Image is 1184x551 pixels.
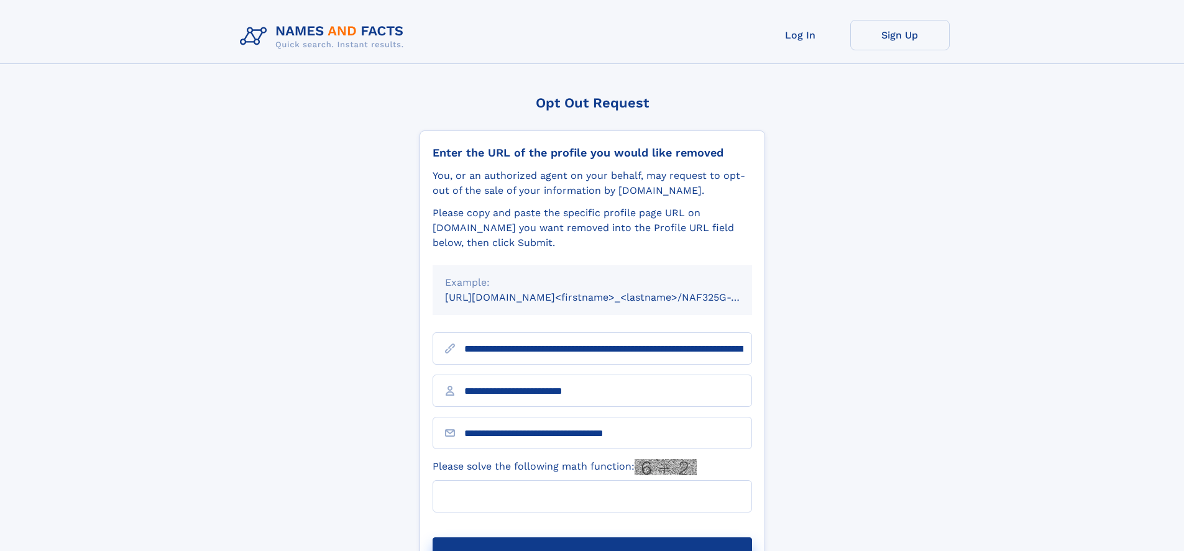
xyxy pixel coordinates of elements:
a: Sign Up [850,20,950,50]
div: Opt Out Request [420,95,765,111]
div: Please copy and paste the specific profile page URL on [DOMAIN_NAME] you want removed into the Pr... [433,206,752,250]
div: You, or an authorized agent on your behalf, may request to opt-out of the sale of your informatio... [433,168,752,198]
a: Log In [751,20,850,50]
img: Logo Names and Facts [235,20,414,53]
label: Please solve the following math function: [433,459,697,475]
div: Enter the URL of the profile you would like removed [433,146,752,160]
small: [URL][DOMAIN_NAME]<firstname>_<lastname>/NAF325G-xxxxxxxx [445,291,776,303]
div: Example: [445,275,740,290]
